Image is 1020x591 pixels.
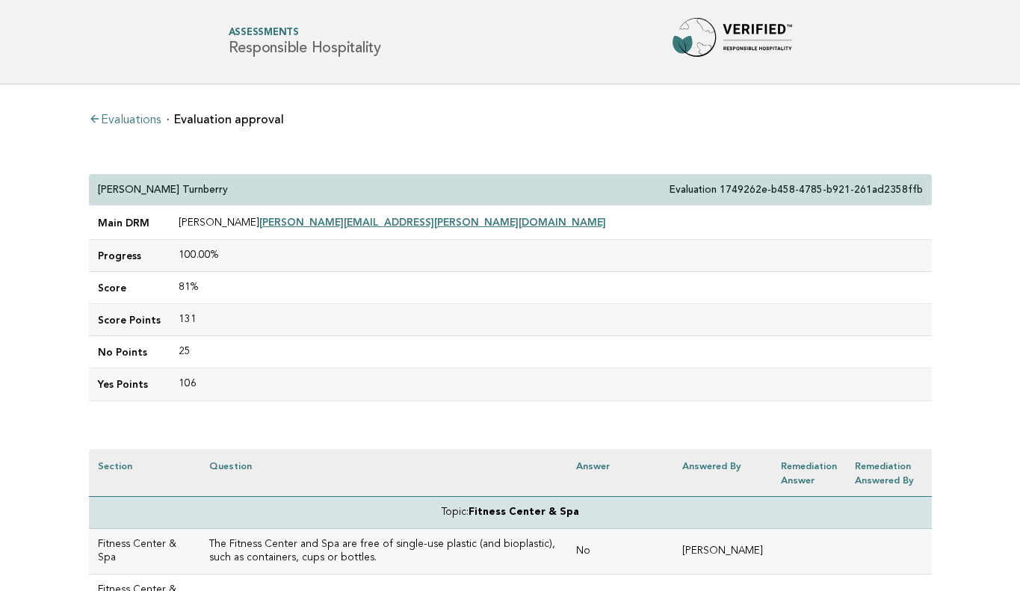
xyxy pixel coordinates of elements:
td: Topic: [89,496,932,528]
p: Evaluation 1749262e-b458-4785-b921-261ad2358ffb [670,183,923,197]
th: Question [200,449,568,497]
li: Evaluation approval [167,114,284,126]
h3: The Fitness Center and Spa are free of single-use plastic (and bioplastic), such as containers, c... [209,538,559,565]
td: Progress [89,240,170,272]
td: [PERSON_NAME] [673,529,772,575]
a: Evaluations [89,114,161,126]
td: 100.00% [170,240,932,272]
td: Fitness Center & Spa [89,529,200,575]
td: Score [89,272,170,304]
span: Assessments [229,28,381,38]
td: [PERSON_NAME] [170,206,932,240]
th: Remediation Answered by [846,449,931,497]
th: Remediation Answer [772,449,846,497]
a: [PERSON_NAME][EMAIL_ADDRESS][PERSON_NAME][DOMAIN_NAME] [259,216,606,228]
td: 81% [170,272,932,304]
td: 106 [170,368,932,400]
th: Section [89,449,200,497]
td: Main DRM [89,206,170,240]
h1: Responsible Hospitality [229,28,381,56]
img: Forbes Travel Guide [673,18,792,66]
td: 25 [170,336,932,368]
td: 131 [170,304,932,336]
th: Answer [567,449,673,497]
strong: Fitness Center & Spa [469,507,579,517]
th: Answered by [673,449,772,497]
td: No [567,529,673,575]
p: [PERSON_NAME] Turnberry [98,183,228,197]
td: Score Points [89,304,170,336]
td: No Points [89,336,170,368]
td: Yes Points [89,368,170,400]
